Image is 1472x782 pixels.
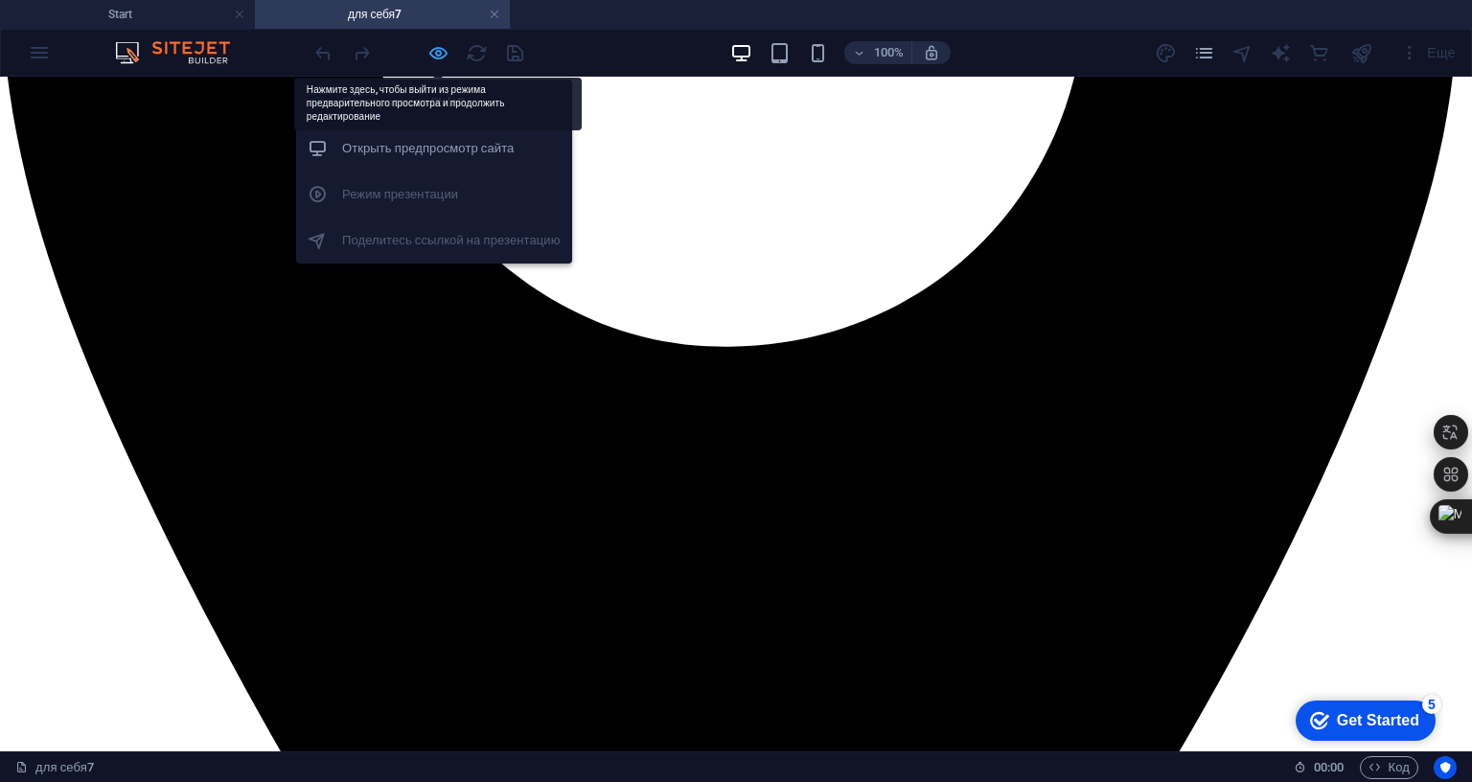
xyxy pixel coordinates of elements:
div: 5 [142,4,161,23]
h6: Время сеанса [1294,756,1345,779]
span: 00 00 [1314,756,1344,779]
a: Щелкните для отмены выбора. Дважды щелкните, чтобы открыть Страницы [15,756,94,779]
button: pages [1193,41,1216,64]
div: Get Started 5 items remaining, 0% complete [15,10,155,50]
h6: Открыть предпросмотр сайта [342,137,561,160]
span: : [1327,760,1330,774]
div: Get Started [57,21,139,38]
button: Код [1360,756,1418,779]
span: Код [1368,756,1410,779]
button: Usercentrics [1434,756,1457,779]
h6: Предпросмотр Ctrl+P [342,91,561,114]
h6: 100% [873,41,904,64]
button: 100% [844,41,912,64]
h4: для себя7 [255,4,510,25]
img: Editor Logo [110,41,254,64]
i: Страницы (Ctrl+Alt+S) [1193,42,1215,64]
i: При изменении размера уровень масштабирования подстраивается автоматически в соответствии с выбра... [923,44,940,61]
